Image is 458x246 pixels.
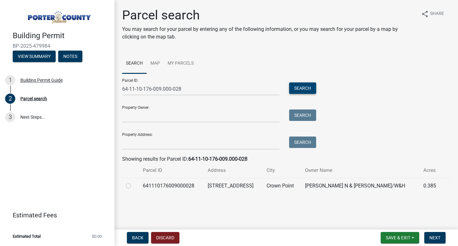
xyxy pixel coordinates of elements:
td: 0.385 [420,178,442,193]
th: Address [204,163,263,178]
th: Acres [420,163,442,178]
button: Notes [58,51,82,62]
a: Estimated Fees [5,209,104,221]
i: share [421,10,429,18]
span: Back [132,235,143,240]
a: Map [147,53,164,74]
button: Back [127,232,149,243]
div: Showing results for Parcel ID: [122,155,450,163]
span: Share [430,10,444,18]
button: Discard [151,232,179,243]
div: Building Permit Guide [20,78,63,82]
button: Search [289,137,316,148]
a: Search [122,53,147,74]
div: Parcel search [20,96,47,101]
td: 641110176009000028 [139,178,204,193]
td: [PERSON_NAME] N & [PERSON_NAME]/W&H [301,178,420,193]
div: 2 [5,94,15,104]
span: Save & Exit [386,235,410,240]
td: [STREET_ADDRESS] [204,178,263,193]
div: 3 [5,112,15,122]
button: View Summary [13,51,56,62]
th: Owner Name [301,163,420,178]
th: City [263,163,301,178]
span: BP-2025-479984 [13,43,102,49]
wm-modal-confirm: Summary [13,54,56,59]
strong: 64-11-10-176-009.000-028 [188,156,247,162]
img: Porter County, Indiana [13,7,104,25]
span: Next [429,235,441,240]
td: Crown Point [263,178,301,193]
th: Parcel ID [139,163,204,178]
span: Estimated Total [13,234,41,238]
button: shareShare [416,8,449,20]
button: Search [289,109,316,121]
span: $0.00 [92,234,102,238]
h4: Building Permit [13,31,109,40]
wm-modal-confirm: Notes [58,54,82,59]
p: You may search for your parcel by entering any of the following information, or you may search fo... [122,25,416,41]
button: Search [289,82,316,94]
button: Next [424,232,446,243]
button: Save & Exit [381,232,419,243]
a: My Parcels [164,53,198,74]
div: 1 [5,75,15,85]
h1: Parcel search [122,8,416,23]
